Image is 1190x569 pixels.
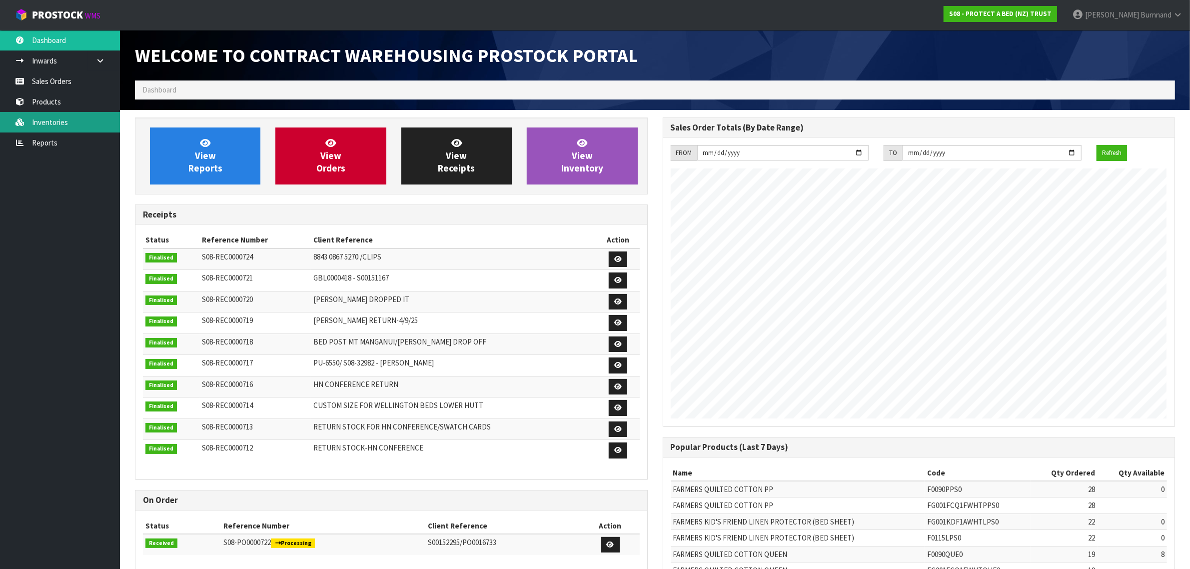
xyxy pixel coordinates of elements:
h3: Sales Order Totals (By Date Range) [671,123,1168,132]
span: Finalised [145,359,177,369]
td: 19 [1031,546,1098,562]
span: Finalised [145,380,177,390]
td: 28 [1031,481,1098,497]
td: F0090QUE0 [925,546,1031,562]
span: S08-REC0000713 [202,422,253,431]
span: S08-REC0000714 [202,400,253,410]
th: Reference Number [221,518,425,534]
span: Finalised [145,444,177,454]
a: ViewInventory [527,127,637,184]
span: Finalised [145,401,177,411]
span: Finalised [145,338,177,348]
th: Action [581,518,640,534]
td: FARMERS QUILTED COTTON QUEEN [671,546,925,562]
td: 28 [1031,497,1098,513]
span: Dashboard [142,85,176,94]
h3: Popular Products (Last 7 Days) [671,442,1168,452]
span: View Receipts [438,137,475,174]
td: FG001FCQ1FWHTPPS0 [925,497,1031,513]
span: RETURN STOCK FOR HN CONFERENCE/SWATCH CARDS [313,422,491,431]
span: [PERSON_NAME] [1085,10,1139,19]
th: Qty Ordered [1031,465,1098,481]
th: Name [671,465,925,481]
th: Code [925,465,1031,481]
h3: On Order [143,495,640,505]
span: [PERSON_NAME] DROPPED IT [313,294,409,304]
img: cube-alt.png [15,8,27,21]
small: WMS [85,11,100,20]
span: S08-REC0000721 [202,273,253,282]
td: FARMERS KID'S FRIEND LINEN PROTECTOR (BED SHEET) [671,513,925,529]
th: Action [596,232,639,248]
td: 0 [1098,513,1167,529]
span: GBL0000418 - S00151167 [313,273,389,282]
td: 0 [1098,481,1167,497]
td: S08-PO0000722 [221,534,425,555]
a: ViewOrders [275,127,386,184]
span: S08-REC0000720 [202,294,253,304]
span: Welcome to Contract Warehousing ProStock Portal [135,43,638,67]
td: S00152295/PO0016733 [425,534,581,555]
th: Status [143,518,221,534]
span: Burnnand [1141,10,1172,19]
div: FROM [671,145,697,161]
td: 0 [1098,530,1167,546]
td: FARMERS QUILTED COTTON PP [671,497,925,513]
th: Client Reference [425,518,581,534]
span: S08-REC0000719 [202,315,253,325]
span: Finalised [145,253,177,263]
span: Finalised [145,423,177,433]
span: RETURN STOCK-HN CONFERENCE [313,443,423,452]
td: 22 [1031,530,1098,546]
span: 8843 0867 5270 /CLIPS [313,252,381,261]
span: S08-REC0000712 [202,443,253,452]
td: FG001KDF1AWHTLPS0 [925,513,1031,529]
div: TO [884,145,902,161]
td: F0115LPS0 [925,530,1031,546]
button: Refresh [1097,145,1127,161]
span: HN CONFERENCE RETURN [313,379,398,389]
th: Qty Available [1098,465,1167,481]
span: Finalised [145,274,177,284]
th: Client Reference [311,232,597,248]
span: S08-REC0000718 [202,337,253,346]
span: View Inventory [561,137,603,174]
a: ViewReports [150,127,260,184]
span: Processing [271,538,315,548]
span: [PERSON_NAME] RETURN-4/9/25 [313,315,418,325]
span: Finalised [145,295,177,305]
span: BED POST MT MANGANUI/[PERSON_NAME] DROP OFF [313,337,486,346]
span: PU-6550/ S08-32982 - [PERSON_NAME] [313,358,434,367]
span: S08-REC0000716 [202,379,253,389]
td: FARMERS KID'S FRIEND LINEN PROTECTOR (BED SHEET) [671,530,925,546]
strong: S08 - PROTECT A BED (NZ) TRUST [949,9,1052,18]
td: 8 [1098,546,1167,562]
h3: Receipts [143,210,640,219]
span: S08-REC0000717 [202,358,253,367]
td: F0090PPS0 [925,481,1031,497]
td: FARMERS QUILTED COTTON PP [671,481,925,497]
span: Received [145,538,177,548]
span: CUSTOM SIZE FOR WELLINGTON BEDS LOWER HUTT [313,400,483,410]
span: View Orders [316,137,345,174]
td: 22 [1031,513,1098,529]
span: Finalised [145,316,177,326]
th: Reference Number [200,232,311,248]
th: Status [143,232,200,248]
a: ViewReceipts [401,127,512,184]
span: View Reports [188,137,222,174]
span: S08-REC0000724 [202,252,253,261]
span: ProStock [32,8,83,21]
